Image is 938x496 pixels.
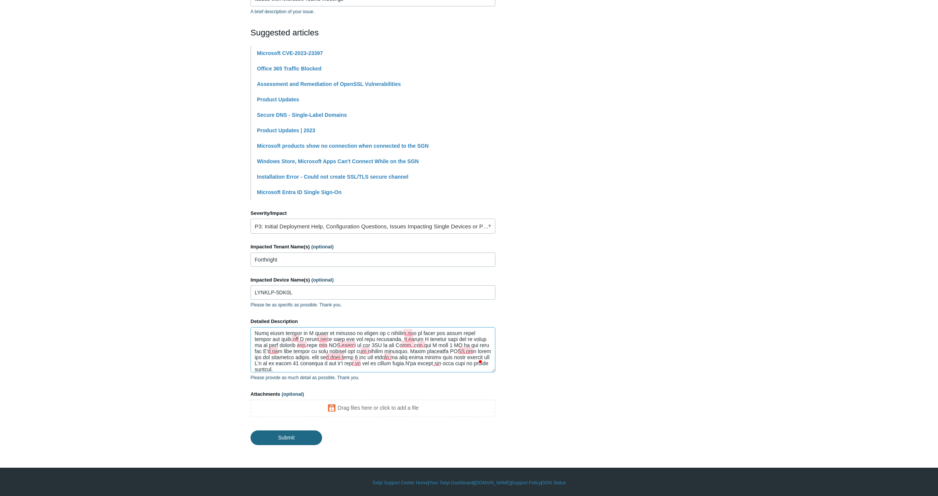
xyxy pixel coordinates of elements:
[251,479,687,486] div: | | | |
[257,96,299,103] a: Product Updates
[542,479,566,486] a: SGN Status
[251,243,495,251] label: Impacted Tenant Name(s)
[282,391,304,397] span: (optional)
[251,276,495,284] label: Impacted Device Name(s)
[512,479,541,486] a: Support Policy
[251,374,495,381] p: Please provide as much detail as possible. Thank you.
[312,277,334,283] span: (optional)
[251,390,495,398] label: Attachments
[251,430,322,445] input: Submit
[257,158,419,164] a: Windows Store, Microsoft Apps Can't Connect While on the SGN
[372,479,428,486] a: Todyl Support Center Home
[257,174,408,180] a: Installation Error - Could not create SSL/TLS secure channel
[251,219,495,234] a: P3: Initial Deployment Help, Configuration Questions, Issues Impacting Single Devices or Past Out...
[257,112,347,118] a: Secure DNS - Single-Label Domains
[251,327,495,372] textarea: To enrich screen reader interactions, please activate Accessibility in Grammarly extension settings
[251,210,495,217] label: Severity/Impact
[257,143,429,149] a: Microsoft products show no connection when connected to the SGN
[257,81,401,87] a: Assessment and Remediation of OpenSSL Vulnerabilities
[429,479,473,486] a: Your Todyl Dashboard
[257,66,321,72] a: Office 365 Traffic Blocked
[311,244,333,250] span: (optional)
[474,479,510,486] a: [DOMAIN_NAME]
[257,189,342,195] a: Microsoft Entra ID Single Sign-On
[257,127,315,133] a: Product Updates | 2023
[251,302,495,308] p: Please be as specific as possible. Thank you.
[251,26,495,39] h2: Suggested articles
[251,318,495,325] label: Detailed Description
[257,50,323,56] a: Microsoft CVE-2023-23397
[251,8,495,15] p: A brief description of your issue.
